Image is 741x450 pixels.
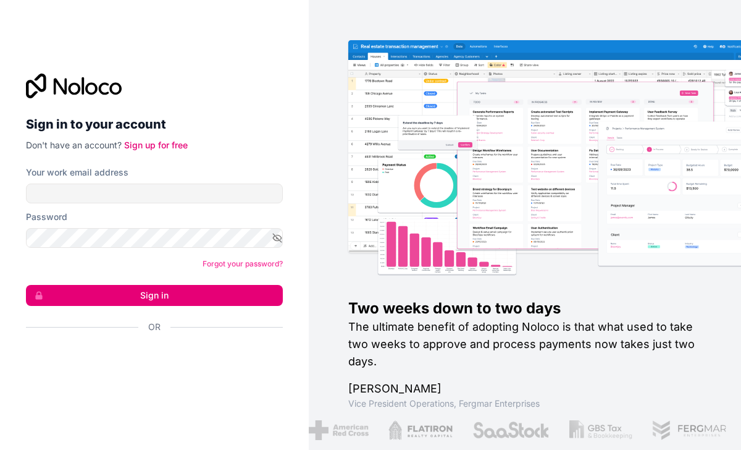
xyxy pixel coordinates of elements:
[124,140,188,150] a: Sign up for free
[26,140,122,150] span: Don't have an account?
[472,420,550,440] img: /assets/saastock-C6Zbiodz.png
[26,184,283,203] input: Email address
[26,166,128,179] label: Your work email address
[569,420,632,440] img: /assets/gbstax-C-GtDUiK.png
[203,259,283,268] a: Forgot your password?
[26,211,67,223] label: Password
[388,420,453,440] img: /assets/flatiron-C8eUkumj.png
[348,318,701,370] h2: The ultimate benefit of adopting Noloco is that what used to take two weeks to approve and proces...
[348,299,701,318] h1: Two weeks down to two days
[348,380,701,397] h1: [PERSON_NAME]
[651,420,727,440] img: /assets/fergmar-CudnrXN5.png
[26,285,283,306] button: Sign in
[148,321,161,333] span: Or
[309,420,369,440] img: /assets/american-red-cross-BAupjrZR.png
[26,228,283,248] input: Password
[348,397,701,410] h1: Vice President Operations , Fergmar Enterprises
[26,113,283,135] h2: Sign in to your account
